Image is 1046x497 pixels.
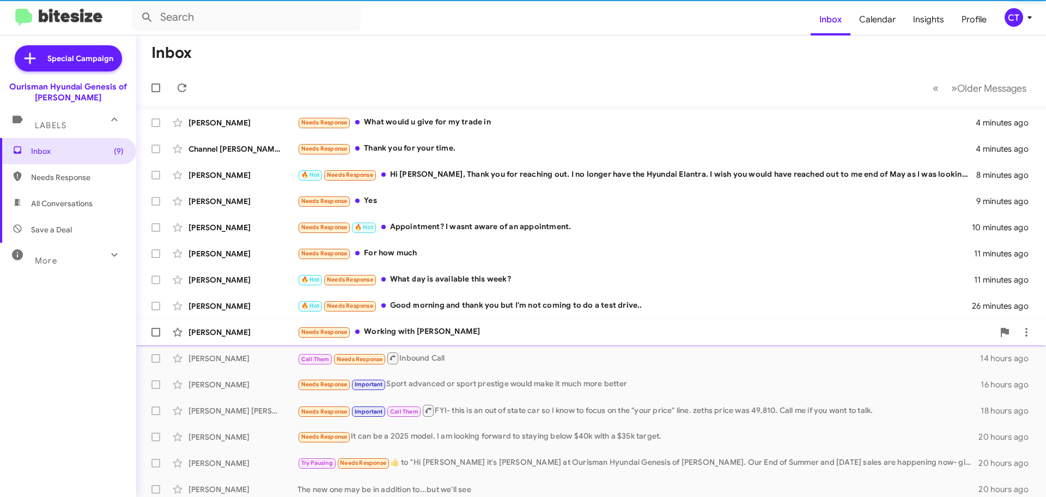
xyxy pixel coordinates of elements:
[297,484,978,495] div: The new one may be in addition to...but we'll see
[301,145,348,152] span: Needs Response
[188,405,297,416] div: [PERSON_NAME] [PERSON_NAME]
[297,247,974,260] div: For how much
[297,273,974,286] div: What day is available this week?
[951,81,957,95] span: »
[904,4,953,35] a: Insights
[953,4,995,35] a: Profile
[188,222,297,233] div: [PERSON_NAME]
[301,250,348,257] span: Needs Response
[976,143,1037,154] div: 4 minutes ago
[188,327,297,338] div: [PERSON_NAME]
[188,170,297,181] div: [PERSON_NAME]
[980,353,1037,364] div: 14 hours ago
[188,301,297,312] div: [PERSON_NAME]
[974,248,1037,259] div: 11 minutes ago
[151,44,192,62] h1: Inbox
[31,172,124,183] span: Needs Response
[301,433,348,440] span: Needs Response
[976,170,1037,181] div: 8 minutes ago
[340,459,386,466] span: Needs Response
[972,222,1037,233] div: 10 minutes ago
[301,459,333,466] span: Try Pausing
[978,432,1037,442] div: 20 hours ago
[188,143,297,154] div: Channel [PERSON_NAME]
[297,378,981,391] div: Sport advanced or sport prestige would make it much more better
[978,458,1037,469] div: 20 hours ago
[35,256,57,266] span: More
[35,121,66,130] span: Labels
[31,146,124,157] span: Inbox
[1005,8,1023,27] div: CT
[327,171,373,178] span: Needs Response
[811,4,850,35] a: Inbox
[301,302,320,309] span: 🔥 Hot
[188,379,297,390] div: [PERSON_NAME]
[188,484,297,495] div: [PERSON_NAME]
[301,276,320,283] span: 🔥 Hot
[957,82,1026,94] span: Older Messages
[188,248,297,259] div: [PERSON_NAME]
[188,274,297,285] div: [PERSON_NAME]
[188,196,297,207] div: [PERSON_NAME]
[114,146,124,157] span: (9)
[981,379,1037,390] div: 16 hours ago
[188,353,297,364] div: [PERSON_NAME]
[327,276,373,283] span: Needs Response
[297,116,976,129] div: What would u give for my trade in
[47,53,113,64] span: Special Campaign
[297,221,972,233] div: Appointment? I wasnt aware of an appointment.
[978,484,1037,495] div: 20 hours ago
[188,117,297,128] div: [PERSON_NAME]
[297,195,976,207] div: Yes
[301,197,348,205] span: Needs Response
[926,77,945,99] button: Previous
[976,117,1037,128] div: 4 minutes ago
[355,408,383,415] span: Important
[297,300,972,312] div: Good morning and thank you but I'm not coming to do a test drive..
[297,326,994,338] div: Working with [PERSON_NAME]
[297,142,976,155] div: Thank you for your time.
[297,351,980,365] div: Inbound Call
[301,408,348,415] span: Needs Response
[355,381,383,388] span: Important
[188,458,297,469] div: [PERSON_NAME]
[301,171,320,178] span: 🔥 Hot
[327,302,373,309] span: Needs Response
[945,77,1033,99] button: Next
[995,8,1034,27] button: CT
[933,81,939,95] span: «
[301,356,330,363] span: Call Them
[297,430,978,443] div: It can be a 2025 model. I am looking forward to staying below $40k with a $35k target.
[297,169,976,181] div: Hi [PERSON_NAME], Thank you for reaching out. I no longer have the Hyundai Elantra. I wish you wo...
[355,224,373,231] span: 🔥 Hot
[972,301,1037,312] div: 26 minutes ago
[301,381,348,388] span: Needs Response
[15,45,122,71] a: Special Campaign
[981,405,1037,416] div: 18 hours ago
[132,4,361,31] input: Search
[31,224,72,235] span: Save a Deal
[188,432,297,442] div: [PERSON_NAME]
[297,457,978,469] div: ​👍​ to " Hi [PERSON_NAME] it's [PERSON_NAME] at Ourisman Hyundai Genesis of [PERSON_NAME]. Our En...
[301,224,348,231] span: Needs Response
[297,404,981,417] div: FYI- this is an out of state car so I know to focus on the "your price" line. zeths price was 49,...
[301,119,348,126] span: Needs Response
[337,356,383,363] span: Needs Response
[976,196,1037,207] div: 9 minutes ago
[927,77,1033,99] nav: Page navigation example
[31,198,93,209] span: All Conversations
[850,4,904,35] a: Calendar
[974,274,1037,285] div: 11 minutes ago
[301,328,348,336] span: Needs Response
[390,408,418,415] span: Call Them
